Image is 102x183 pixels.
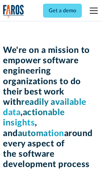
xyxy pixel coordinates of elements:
div: menu [86,3,99,19]
a: home [3,5,24,18]
img: Logo of the analytics and reporting company Faros. [3,5,24,18]
span: readily available data [3,98,86,117]
h1: We're on a mission to empower software engineering organizations to do their best work with , , a... [3,45,99,170]
a: Get a demo [43,4,82,18]
span: automation [18,129,64,138]
span: actionable insights [3,108,65,127]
